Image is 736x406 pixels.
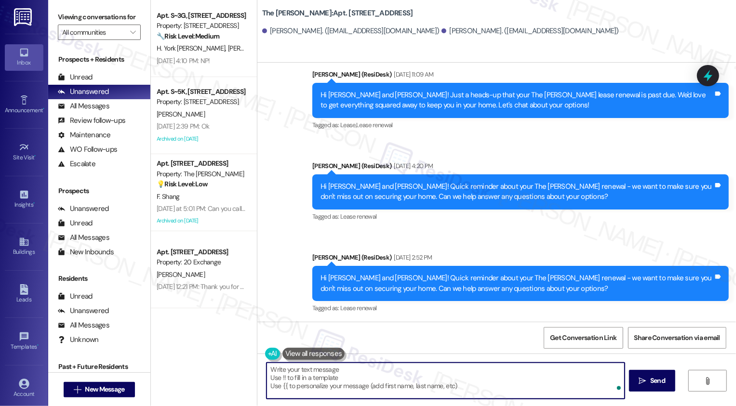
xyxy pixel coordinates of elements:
[58,306,109,316] div: Unanswered
[58,72,93,82] div: Unread
[312,301,729,315] div: Tagged as:
[157,158,246,169] div: Apt. [STREET_ADDRESS]
[58,247,114,257] div: New Inbounds
[340,304,377,312] span: Lease renewal
[5,281,43,307] a: Leads
[312,210,729,223] div: Tagged as:
[157,11,246,21] div: Apt. S~3G, [STREET_ADDRESS]
[157,122,209,131] div: [DATE] 2:39 PM: Ok
[157,32,219,40] strong: 🔧 Risk Level: Medium
[157,44,228,52] span: H. York [PERSON_NAME]
[14,8,34,26] img: ResiDesk Logo
[48,54,150,65] div: Prospects + Residents
[157,192,179,201] span: F. Shang
[634,333,720,343] span: Share Conversation via email
[48,186,150,196] div: Prospects
[392,161,433,171] div: [DATE] 4:20 PM
[85,384,124,394] span: New Message
[58,116,125,126] div: Review follow-ups
[5,234,43,260] a: Buildings
[35,153,36,159] span: •
[58,87,109,97] div: Unanswered
[58,10,141,25] label: Viewing conversations for
[228,44,279,52] span: [PERSON_NAME]
[5,139,43,165] a: Site Visit •
[312,161,729,174] div: [PERSON_NAME] (ResiDesk)
[650,376,665,386] span: Send
[340,121,356,129] span: Lease ,
[62,25,125,40] input: All communities
[64,382,135,397] button: New Message
[157,270,205,279] span: [PERSON_NAME]
[267,363,625,399] textarea: To enrich screen reader interactions, please activate Accessibility in Grammarly extension settings
[58,101,109,111] div: All Messages
[5,376,43,402] a: Account
[58,204,109,214] div: Unanswered
[157,56,210,65] div: [DATE] 4:10 PM: NP!
[43,105,44,112] span: •
[312,118,729,132] div: Tagged as:
[262,26,440,36] div: [PERSON_NAME]. ([EMAIL_ADDRESS][DOMAIN_NAME])
[157,97,246,107] div: Property: [STREET_ADDRESS]
[37,342,39,349] span: •
[442,26,619,36] div: [PERSON_NAME]. ([EMAIL_ADDRESS][DOMAIN_NAME])
[58,291,93,301] div: Unread
[157,282,589,291] div: [DATE] 12:21 PM: Thank you for contacting our leasing department. A leasing partner will be in to...
[5,328,43,354] a: Templates •
[628,327,726,349] button: Share Conversation via email
[157,247,246,257] div: Apt. [STREET_ADDRESS]
[130,28,135,36] i: 
[157,204,268,213] div: [DATE] at 5:01 PM: Can you call and ask?
[48,274,150,284] div: Residents
[262,8,413,18] b: The [PERSON_NAME]: Apt. [STREET_ADDRESS]
[321,90,713,111] div: Hi [PERSON_NAME] and [PERSON_NAME]! Just a heads-up that your The [PERSON_NAME] lease renewal is ...
[704,377,711,385] i: 
[157,180,208,188] strong: 💡 Risk Level: Low
[74,386,81,393] i: 
[629,370,676,392] button: Send
[48,362,150,372] div: Past + Future Residents
[156,133,247,145] div: Archived on [DATE]
[58,218,93,228] div: Unread
[156,215,247,227] div: Archived on [DATE]
[58,320,109,330] div: All Messages
[157,87,246,97] div: Apt. S~5K, [STREET_ADDRESS]
[157,169,246,179] div: Property: The [PERSON_NAME]
[58,159,95,169] div: Escalate
[58,335,99,345] div: Unknown
[58,233,109,243] div: All Messages
[157,110,205,118] span: [PERSON_NAME]
[340,212,377,221] span: Lease renewal
[33,200,35,207] span: •
[157,257,246,267] div: Property: 20 Exchange
[321,182,713,202] div: Hi [PERSON_NAME] and [PERSON_NAME]! Quick reminder about your The [PERSON_NAME] renewal - we want...
[312,252,729,266] div: [PERSON_NAME] (ResiDesk)
[392,252,432,262] div: [DATE] 2:52 PM
[5,44,43,70] a: Inbox
[58,130,111,140] div: Maintenance
[639,377,646,385] i: 
[5,186,43,212] a: Insights •
[321,273,713,294] div: Hi [PERSON_NAME] and [PERSON_NAME]! Quick reminder about your The [PERSON_NAME] renewal - we want...
[58,144,117,155] div: WO Follow-ups
[356,121,393,129] span: Lease renewal
[550,333,616,343] span: Get Conversation Link
[157,21,246,31] div: Property: [STREET_ADDRESS]
[392,69,434,79] div: [DATE] 11:09 AM
[544,327,623,349] button: Get Conversation Link
[312,69,729,83] div: [PERSON_NAME] (ResiDesk)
